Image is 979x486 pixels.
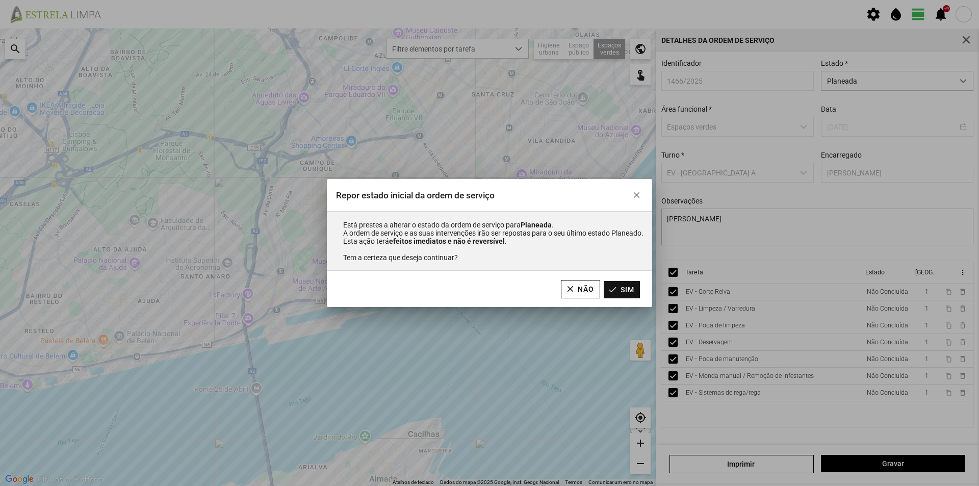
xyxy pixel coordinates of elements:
[578,285,594,293] span: Não
[336,190,495,200] span: Repor estado inicial da ordem de serviço
[561,280,600,298] button: Não
[389,237,505,245] b: efeitos imediatos e não é reversível
[343,221,643,262] span: Está prestes a alterar o estado da ordem de serviço para . A ordem de serviço e as suas intervenç...
[621,286,634,294] span: Sim
[521,221,552,229] b: Planeada
[604,281,640,298] button: Sim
